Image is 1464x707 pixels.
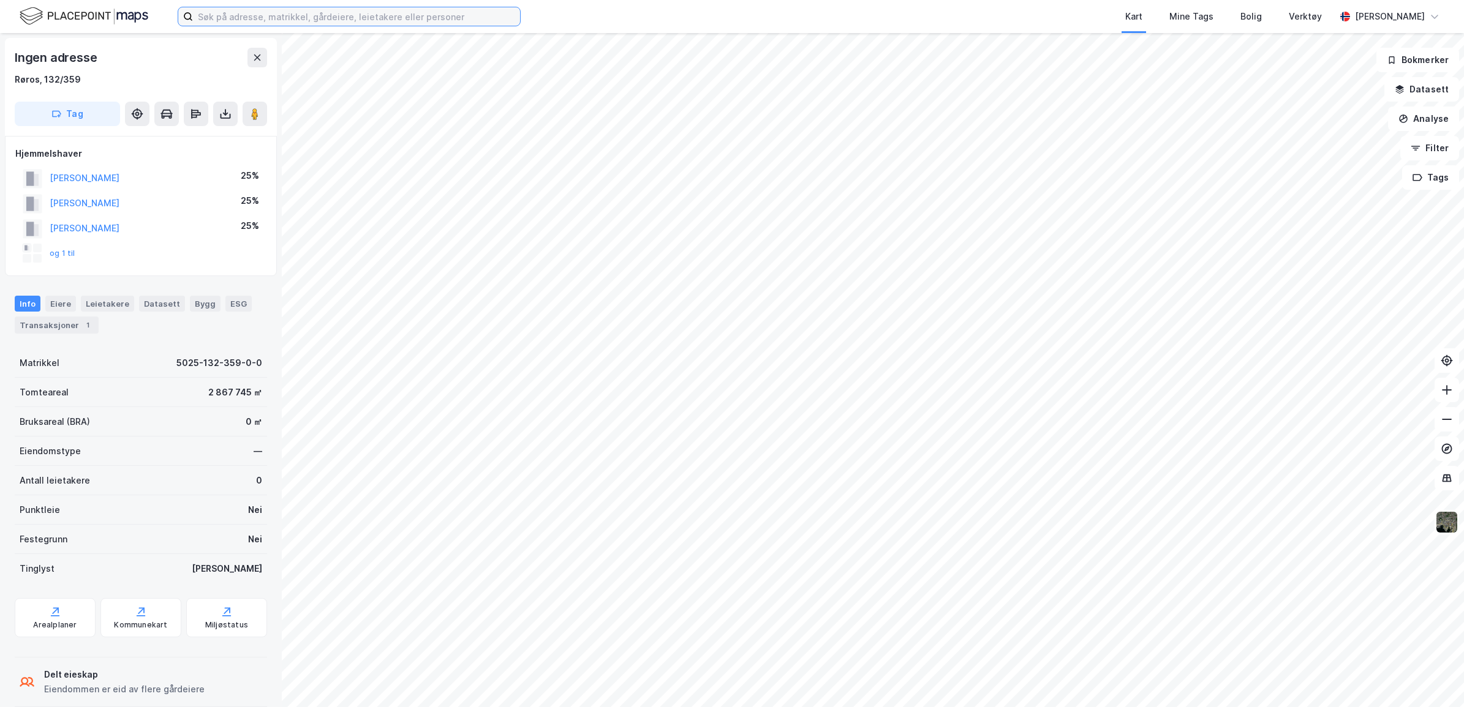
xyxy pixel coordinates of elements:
[15,316,99,334] div: Transaksjoner
[256,473,262,488] div: 0
[1376,48,1459,72] button: Bokmerker
[1400,136,1459,160] button: Filter
[1435,511,1458,534] img: 9k=
[15,296,40,312] div: Info
[248,503,262,517] div: Nei
[81,296,134,312] div: Leietakere
[248,532,262,547] div: Nei
[254,444,262,458] div: —
[20,414,90,429] div: Bruksareal (BRA)
[241,168,259,183] div: 25%
[241,219,259,233] div: 25%
[20,6,148,27] img: logo.f888ab2527a4732fd821a326f86c7f29.svg
[20,356,59,370] div: Matrikkel
[192,561,262,576] div: [PERSON_NAME]
[1169,9,1213,24] div: Mine Tags
[15,48,99,67] div: Ingen adresse
[20,444,81,458] div: Eiendomstype
[1384,77,1459,102] button: Datasett
[225,296,252,312] div: ESG
[15,146,266,161] div: Hjemmelshaver
[1403,648,1464,707] iframe: Chat Widget
[20,473,90,488] div: Antall leietakere
[15,102,120,126] button: Tag
[1125,9,1142,24] div: Kart
[193,7,520,26] input: Søk på adresse, matrikkel, gårdeiere, leietakere eller personer
[1240,9,1262,24] div: Bolig
[15,72,81,87] div: Røros, 132/359
[81,319,94,331] div: 1
[44,682,205,697] div: Eiendommen er eid av flere gårdeiere
[33,620,77,630] div: Arealplaner
[205,620,248,630] div: Miljøstatus
[20,385,69,400] div: Tomteareal
[208,385,262,400] div: 2 867 745 ㎡
[190,296,221,312] div: Bygg
[139,296,185,312] div: Datasett
[45,296,76,312] div: Eiere
[1289,9,1322,24] div: Verktøy
[20,561,55,576] div: Tinglyst
[176,356,262,370] div: 5025-132-359-0-0
[1388,107,1459,131] button: Analyse
[1402,165,1459,190] button: Tags
[44,667,205,682] div: Delt eieskap
[241,193,259,208] div: 25%
[1355,9,1425,24] div: [PERSON_NAME]
[114,620,167,630] div: Kommunekart
[246,414,262,429] div: 0 ㎡
[20,503,60,517] div: Punktleie
[20,532,67,547] div: Festegrunn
